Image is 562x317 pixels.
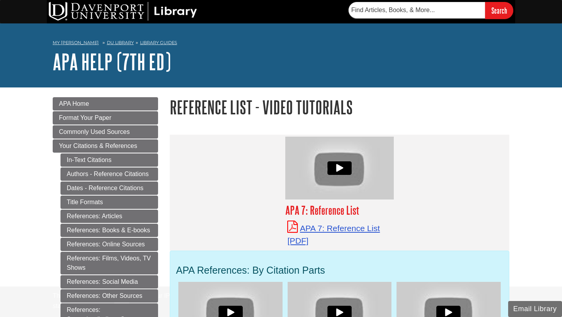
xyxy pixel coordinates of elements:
[140,40,177,45] a: Library Guides
[60,210,158,223] a: References: Articles
[53,111,158,125] a: Format Your Paper
[53,97,158,110] a: APA Home
[60,167,158,181] a: Authors - Reference Citations
[508,301,562,317] button: Email Library
[60,182,158,195] a: Dates - Reference Citations
[60,275,158,289] a: References: Social Media
[60,153,158,167] a: In-Text Citations
[60,252,158,274] a: References: Films, Videos, TV Shows
[170,97,509,117] h1: Reference List - Video Tutorials
[53,37,509,50] nav: breadcrumb
[287,224,380,245] a: APA 7: Reference List
[60,196,158,209] a: Title Formats
[285,203,393,217] h3: APA 7: Reference List
[53,39,99,46] a: My [PERSON_NAME]
[59,128,130,135] span: Commonly Used Sources
[53,139,158,153] a: Your Citations & References
[53,125,158,139] a: Commonly Used Sources
[59,142,137,149] span: Your Citations & References
[59,114,111,121] span: Format Your Paper
[60,224,158,237] a: References: Books & E-books
[285,137,393,199] div: Video: APA 7: Reference List
[49,2,197,21] img: DU Library
[349,2,485,18] input: Find Articles, Books, & More...
[53,50,171,74] a: APA Help (7th Ed)
[59,100,89,107] span: APA Home
[485,2,513,19] input: Search
[60,289,158,303] a: References: Other Sources
[107,40,134,45] a: DU Library
[349,2,513,19] form: Searches DU Library's articles, books, and more
[176,265,503,276] h3: APA References: By Citation Parts
[60,238,158,251] a: References: Online Sources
